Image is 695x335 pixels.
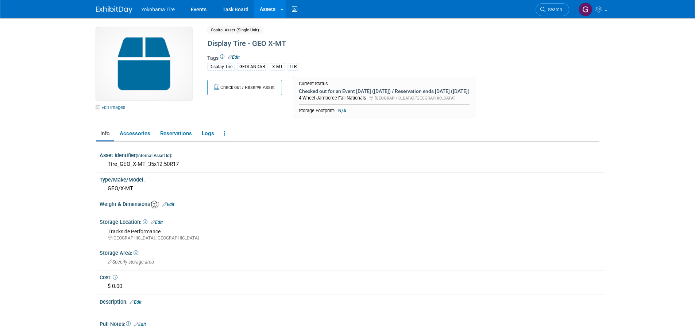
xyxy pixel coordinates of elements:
[108,235,599,241] div: [GEOGRAPHIC_DATA], [GEOGRAPHIC_DATA]
[100,199,605,209] div: Weight & Dimensions
[151,200,159,209] img: Asset Weight and Dimensions
[100,250,138,256] span: Storage Area:
[287,63,299,71] div: LTR
[100,150,605,159] div: Asset Identifier :
[299,108,470,114] div: Storage Footprint:
[108,259,154,265] span: Specify storage area
[105,183,599,194] div: GEO/X-MT
[207,80,282,95] button: Check out / Reserve Asset
[130,300,142,305] a: Edit
[96,6,132,13] img: ExhibitDay
[96,103,128,112] a: Edit Images
[228,55,240,60] a: Edit
[96,127,114,140] a: Info
[299,95,366,101] span: 4 Wheel Jamboree Fall Nationals
[100,296,605,306] div: Description:
[207,63,235,71] div: Display Tire
[156,127,196,140] a: Reservations
[579,3,592,16] img: gina Witter
[115,127,154,140] a: Accessories
[100,319,605,328] div: Pull Notes:
[270,63,285,71] div: X-MT
[100,174,605,183] div: Type/Make/Model:
[108,229,161,234] span: Trackside Performance
[136,153,171,158] small: (Internal Asset Id)
[299,88,470,94] div: Checked out for an Event [DATE] ([DATE]) / Reservation ends [DATE] ([DATE])
[207,26,263,34] span: Capital Asset (Single-Unit)
[105,159,599,170] div: Tire_GEO_X-MT_35x12.50R17
[336,108,348,114] span: N/A
[375,96,455,101] span: [GEOGRAPHIC_DATA], [GEOGRAPHIC_DATA]
[205,37,539,50] div: Display Tire - GEO X-MT
[545,7,562,12] span: Search
[197,127,218,140] a: Logs
[536,3,569,16] a: Search
[96,27,192,100] img: Capital-Asset-Icon-2.png
[100,272,605,281] div: Cost:
[141,7,175,12] span: Yokohama Tire
[207,54,539,75] div: Tags
[237,63,267,71] div: GEOLANDAR
[162,202,174,207] a: Edit
[151,220,163,225] a: Edit
[105,281,599,292] div: $ 0.00
[299,81,470,87] div: Current Status
[100,217,605,226] div: Storage Location:
[134,322,146,327] a: Edit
